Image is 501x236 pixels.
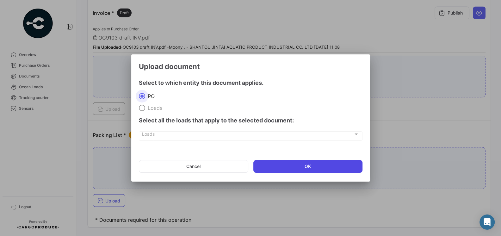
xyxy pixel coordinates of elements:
[145,93,155,99] span: PO
[139,160,249,173] button: Cancel
[145,105,162,111] span: Loads
[139,62,362,71] h3: Upload document
[479,214,495,230] div: Abrir Intercom Messenger
[142,133,353,138] span: Loads
[139,116,362,125] h4: Select all the loads that apply to the selected document:
[253,160,362,173] button: OK
[139,78,362,87] h4: Select to which entity this document applies.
